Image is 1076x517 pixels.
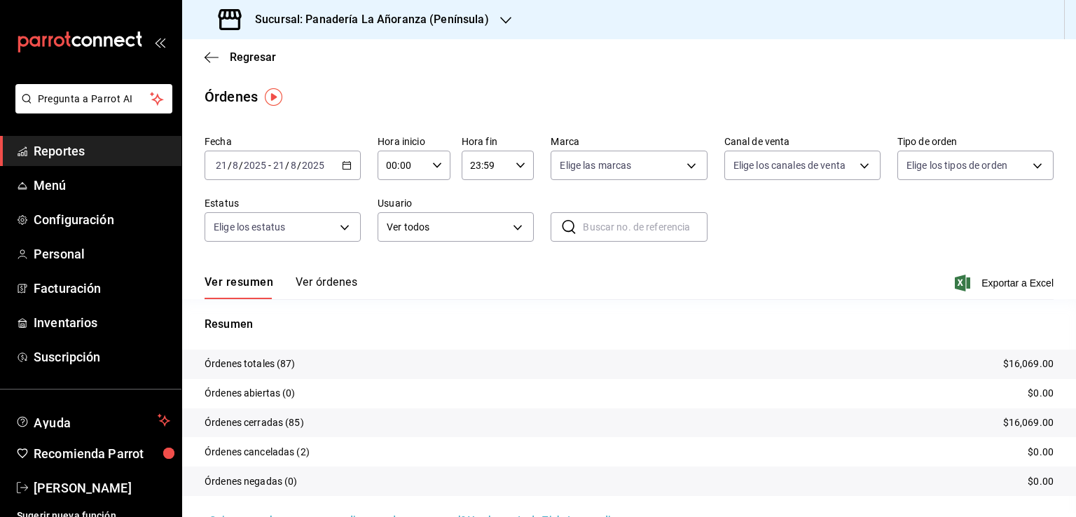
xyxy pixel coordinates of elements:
[205,86,258,107] div: Órdenes
[34,210,170,229] span: Configuración
[205,198,361,208] label: Estatus
[583,213,707,241] input: Buscar no. de referencia
[297,160,301,171] span: /
[205,445,310,460] p: Órdenes canceladas (2)
[958,275,1054,291] button: Exportar a Excel
[897,137,1054,146] label: Tipo de orden
[243,160,267,171] input: ----
[378,198,534,208] label: Usuario
[15,84,172,113] button: Pregunta a Parrot AI
[205,357,296,371] p: Órdenes totales (87)
[205,386,296,401] p: Órdenes abiertas (0)
[1003,415,1054,430] p: $16,069.00
[34,142,170,160] span: Reportes
[10,102,172,116] a: Pregunta a Parrot AI
[34,444,170,463] span: Recomienda Parrot
[1028,386,1054,401] p: $0.00
[34,412,152,429] span: Ayuda
[34,176,170,195] span: Menú
[205,474,298,489] p: Órdenes negadas (0)
[1028,474,1054,489] p: $0.00
[462,137,534,146] label: Hora fin
[34,478,170,497] span: [PERSON_NAME]
[387,220,508,235] span: Ver todos
[733,158,846,172] span: Elige los canales de venta
[232,160,239,171] input: --
[205,275,357,299] div: navigation tabs
[205,316,1054,333] p: Resumen
[1003,357,1054,371] p: $16,069.00
[205,415,304,430] p: Órdenes cerradas (85)
[273,160,285,171] input: --
[244,11,489,28] h3: Sucursal: Panadería La Añoranza (Península)
[239,160,243,171] span: /
[38,92,151,106] span: Pregunta a Parrot AI
[268,160,271,171] span: -
[378,137,450,146] label: Hora inicio
[296,275,357,299] button: Ver órdenes
[205,275,273,299] button: Ver resumen
[34,347,170,366] span: Suscripción
[205,137,361,146] label: Fecha
[230,50,276,64] span: Regresar
[154,36,165,48] button: open_drawer_menu
[724,137,881,146] label: Canal de venta
[215,160,228,171] input: --
[551,137,707,146] label: Marca
[265,88,282,106] img: Tooltip marker
[34,244,170,263] span: Personal
[906,158,1007,172] span: Elige los tipos de orden
[560,158,631,172] span: Elige las marcas
[214,220,285,234] span: Elige los estatus
[1028,445,1054,460] p: $0.00
[301,160,325,171] input: ----
[228,160,232,171] span: /
[34,279,170,298] span: Facturación
[205,50,276,64] button: Regresar
[285,160,289,171] span: /
[34,313,170,332] span: Inventarios
[290,160,297,171] input: --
